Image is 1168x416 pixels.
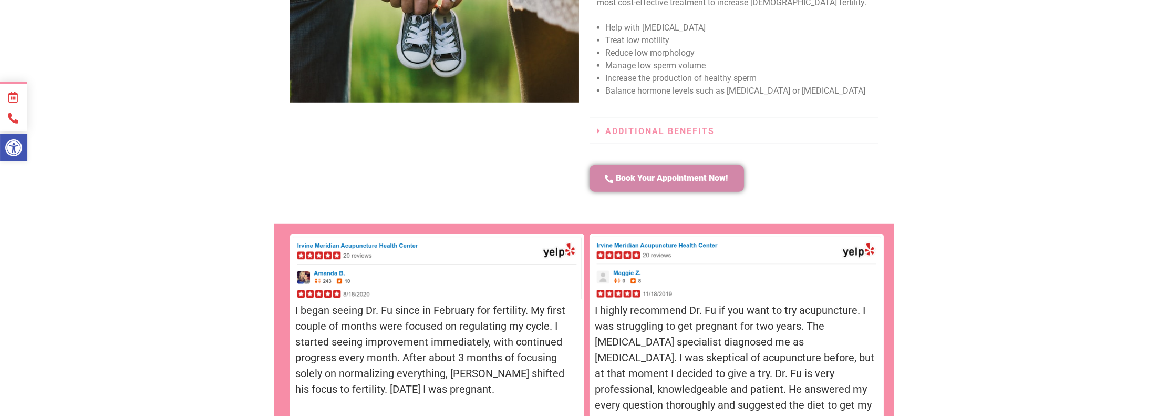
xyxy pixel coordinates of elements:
[606,47,871,59] li: Reduce low morphology
[296,302,578,397] p: I began seeing Dr. Fu since in February for fertility. My first couple of months were focused on ...
[293,237,582,299] img: Yelp review for infertility
[606,126,715,136] a: Additional Benefits
[606,85,871,97] li: Balance hormone levels such as [MEDICAL_DATA] or [MEDICAL_DATA]
[590,118,878,144] h4: Additional Benefits
[590,165,744,192] a: Book Your Appointment Now!
[616,173,728,184] span: Book Your Appointment Now!
[592,237,881,299] img: Yelp review for fertility
[606,72,871,85] li: Increase the production of healthy sperm
[606,34,871,47] li: Treat low motility
[606,22,871,34] li: Help with [MEDICAL_DATA]
[606,59,871,72] li: Manage low sperm volume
